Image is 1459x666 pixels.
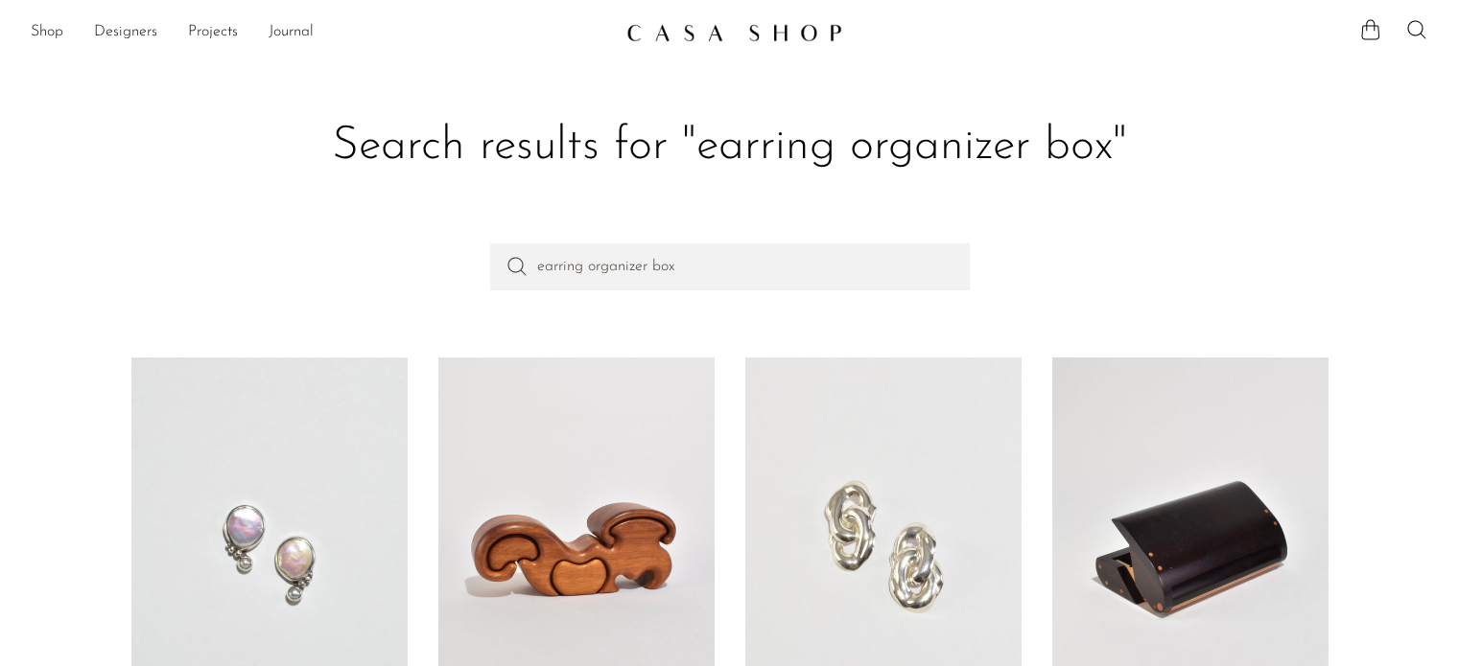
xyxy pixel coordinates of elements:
[490,243,970,289] input: Perform a search
[147,117,1313,176] h1: Search results for "earring organizer box"
[31,16,611,49] nav: Desktop navigation
[188,20,238,45] a: Projects
[94,20,157,45] a: Designers
[269,20,314,45] a: Journal
[31,20,63,45] a: Shop
[31,16,611,49] ul: NEW HEADER MENU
